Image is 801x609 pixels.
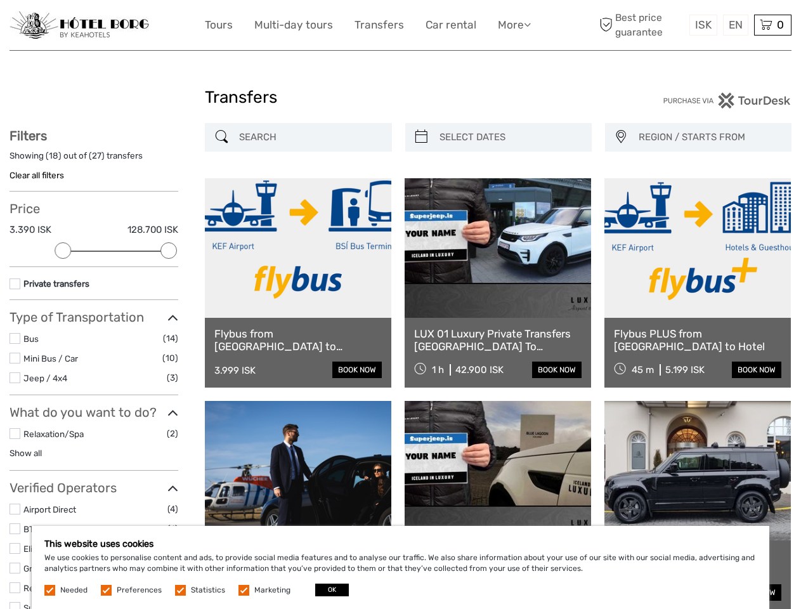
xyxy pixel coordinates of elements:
[10,480,178,495] h3: Verified Operators
[23,563,148,573] a: Gray Line [GEOGRAPHIC_DATA]
[32,526,769,609] div: We use cookies to personalise content and ads, to provide social media features and to analyse ou...
[167,370,178,385] span: (3)
[663,93,791,108] img: PurchaseViaTourDesk.png
[117,585,162,596] label: Preferences
[162,351,178,365] span: (10)
[167,426,178,441] span: (2)
[332,362,382,378] a: book now
[167,521,178,536] span: (4)
[10,11,149,39] img: 97-048fac7b-21eb-4351-ac26-83e096b89eb3_logo_small.jpg
[23,278,89,289] a: Private transfers
[92,150,101,162] label: 27
[426,16,476,34] a: Car rental
[532,362,582,378] a: book now
[23,544,84,554] a: Elite-Chauffeur
[315,584,349,596] button: OK
[23,334,39,344] a: Bus
[234,126,385,148] input: SEARCH
[205,16,233,34] a: Tours
[23,504,76,514] a: Airport Direct
[23,524,60,534] a: BT Travel
[214,365,256,376] div: 3.999 ISK
[498,16,531,34] a: More
[414,327,582,353] a: LUX 01 Luxury Private Transfers [GEOGRAPHIC_DATA] To [GEOGRAPHIC_DATA]
[60,585,88,596] label: Needed
[10,405,178,420] h3: What do you want to do?
[10,310,178,325] h3: Type of Transportation
[23,583,153,593] a: Reykjavik Excursions by Icelandia
[23,429,84,439] a: Relaxation/Spa
[254,16,333,34] a: Multi-day tours
[254,585,290,596] label: Marketing
[10,201,178,216] h3: Price
[633,127,785,148] button: REGION / STARTS FROM
[23,373,67,383] a: Jeep / 4x4
[10,448,42,458] a: Show all
[695,18,712,31] span: ISK
[127,223,178,237] label: 128.700 ISK
[214,327,382,353] a: Flybus from [GEOGRAPHIC_DATA] to [GEOGRAPHIC_DATA] BSÍ
[10,223,51,237] label: 3.390 ISK
[10,150,178,169] div: Showing ( ) out of ( ) transfers
[432,364,444,376] span: 1 h
[723,15,748,36] div: EN
[10,128,47,143] strong: Filters
[49,150,58,162] label: 18
[434,126,585,148] input: SELECT DATES
[205,88,596,108] h1: Transfers
[44,539,757,549] h5: This website uses cookies
[665,364,705,376] div: 5.199 ISK
[191,585,225,596] label: Statistics
[632,364,654,376] span: 45 m
[775,18,786,31] span: 0
[596,11,686,39] span: Best price guarantee
[355,16,404,34] a: Transfers
[732,362,781,378] a: book now
[23,353,78,363] a: Mini Bus / Car
[163,331,178,346] span: (14)
[455,364,504,376] div: 42.900 ISK
[10,170,64,180] a: Clear all filters
[167,502,178,516] span: (4)
[614,327,781,353] a: Flybus PLUS from [GEOGRAPHIC_DATA] to Hotel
